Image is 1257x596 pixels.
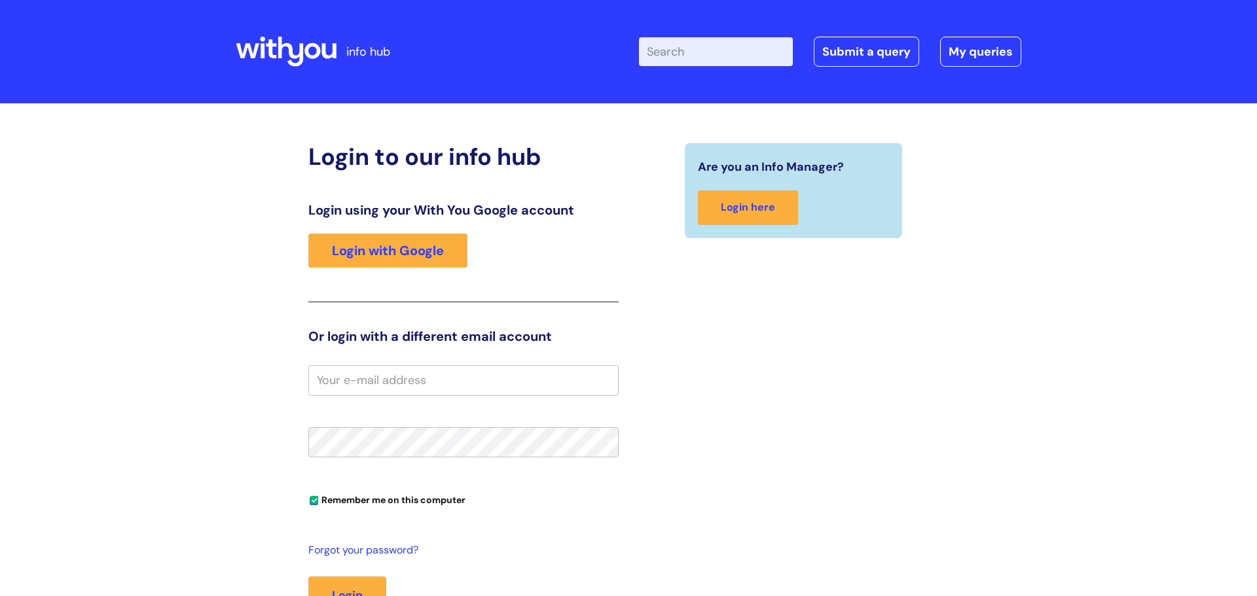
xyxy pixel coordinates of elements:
span: Are you an Info Manager? [698,156,844,177]
input: Remember me on this computer [310,497,318,505]
label: Remember me on this computer [308,491,465,506]
a: Login here [698,190,798,225]
input: Your e-mail address [308,365,619,395]
h2: Login to our info hub [308,143,619,171]
input: Search [639,37,793,66]
a: Login with Google [308,234,467,268]
p: info hub [346,41,390,62]
a: Forgot your password? [308,541,612,560]
div: You can uncheck this option if you're logging in from a shared device [308,489,619,510]
h3: Or login with a different email account [308,328,619,344]
a: Submit a query [814,37,919,67]
a: My queries [940,37,1021,67]
h3: Login using your With You Google account [308,202,619,218]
